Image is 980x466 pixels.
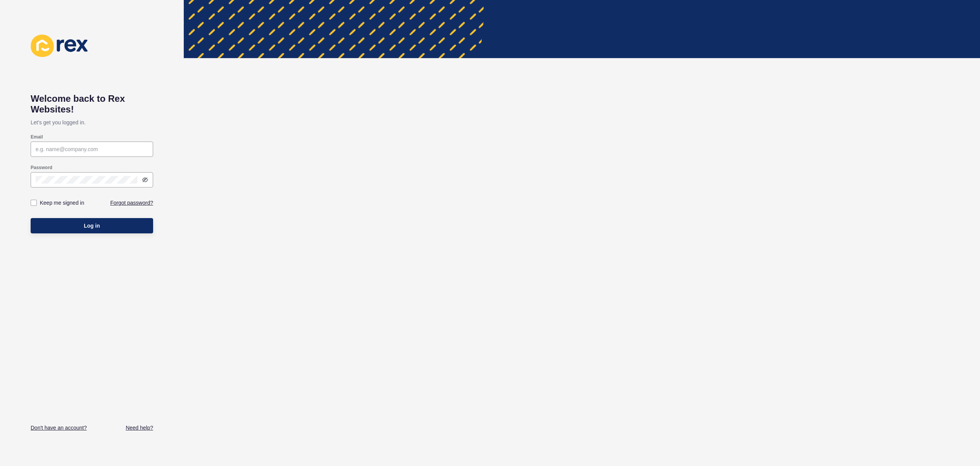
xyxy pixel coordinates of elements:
[110,199,153,207] a: Forgot password?
[40,199,84,207] label: Keep me signed in
[84,222,100,230] span: Log in
[31,134,43,140] label: Email
[31,218,153,233] button: Log in
[31,93,153,115] h1: Welcome back to Rex Websites!
[36,145,148,153] input: e.g. name@company.com
[126,424,153,432] a: Need help?
[31,165,52,171] label: Password
[31,424,87,432] a: Don't have an account?
[31,115,153,130] p: Let's get you logged in.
